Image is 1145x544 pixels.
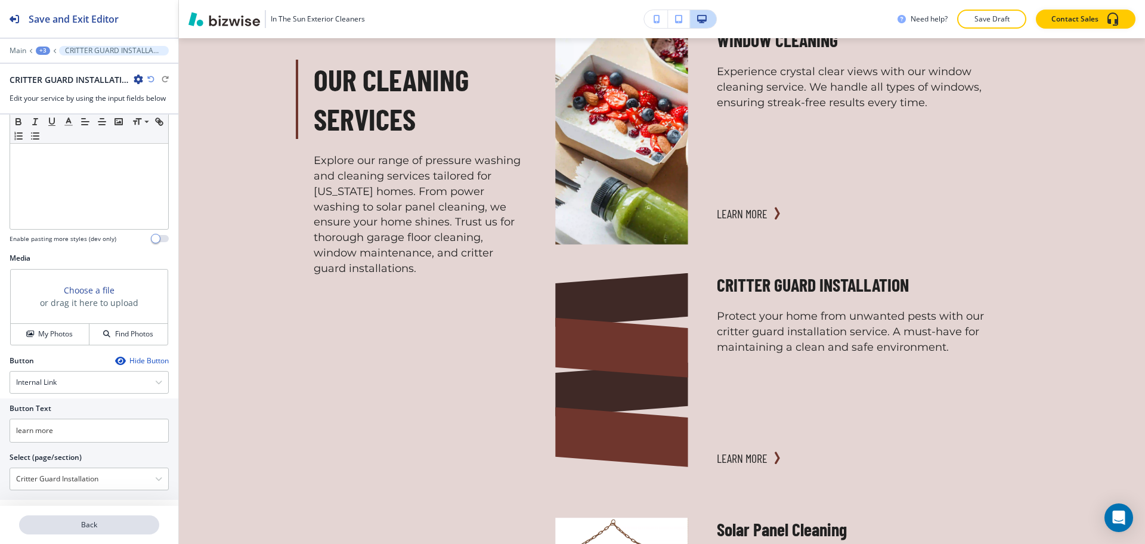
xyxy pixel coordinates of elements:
[10,469,155,489] input: Manual Input
[29,12,119,26] h2: Save and Exit Editor
[38,329,73,339] h4: My Photos
[10,452,82,463] h2: Select (page/section)
[957,10,1026,29] button: Save Draft
[36,47,50,55] button: +3
[89,324,168,345] button: Find Photos
[717,518,1010,542] h5: Solar Panel Cleaning
[1051,14,1098,24] p: Contact Sales
[1036,10,1135,29] button: Contact Sales
[911,14,948,24] h3: Need help?
[115,356,169,366] button: Hide Button
[973,14,1011,24] p: Save Draft
[11,324,89,345] button: My Photos
[314,153,527,277] p: Explore our range of pressure washing and cleaning services tailored for [US_STATE] homes. From p...
[271,14,365,24] h3: In The Sun Exterior Cleaners
[64,284,114,296] button: Choose a file
[1104,503,1133,532] div: Open Intercom Messenger
[717,29,1010,52] p: WINDOW CLEANING
[19,515,159,534] button: Back
[10,47,26,55] button: Main
[314,60,527,139] h3: Our Cleaning Services
[115,329,153,339] h4: Find Photos
[188,10,365,28] button: In The Sun Exterior Cleaners
[65,47,163,55] p: CRITTER GUARD INSTALLATION
[10,268,169,346] div: Choose a fileor drag it here to uploadMy PhotosFind Photos
[10,403,51,414] h2: Button Text
[10,356,34,366] h2: Button
[59,46,169,55] button: CRITTER GUARD INSTALLATION
[188,12,260,26] img: Bizwise Logo
[40,296,138,309] h3: or drag it here to upload
[10,253,169,264] h2: Media
[717,273,1010,297] p: CRITTER GUARD INSTALLATION
[717,446,768,470] button: learn more
[717,309,1010,356] p: Protect your home from unwanted pests with our critter guard installation service. A must-have fo...
[717,202,768,225] button: learn more
[555,29,688,245] img: <p>WINDOW CLEANING</p>
[20,520,158,530] p: Back
[10,93,169,104] h3: Edit your service by using the input fields below
[10,73,129,86] h2: CRITTER GUARD INSTALLATION
[16,377,57,388] h4: Internal Link
[717,64,1010,111] p: Experience crystal clear views with our window cleaning service. We handle all types of windows, ...
[10,234,116,243] h4: Enable pasting more styles (dev only)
